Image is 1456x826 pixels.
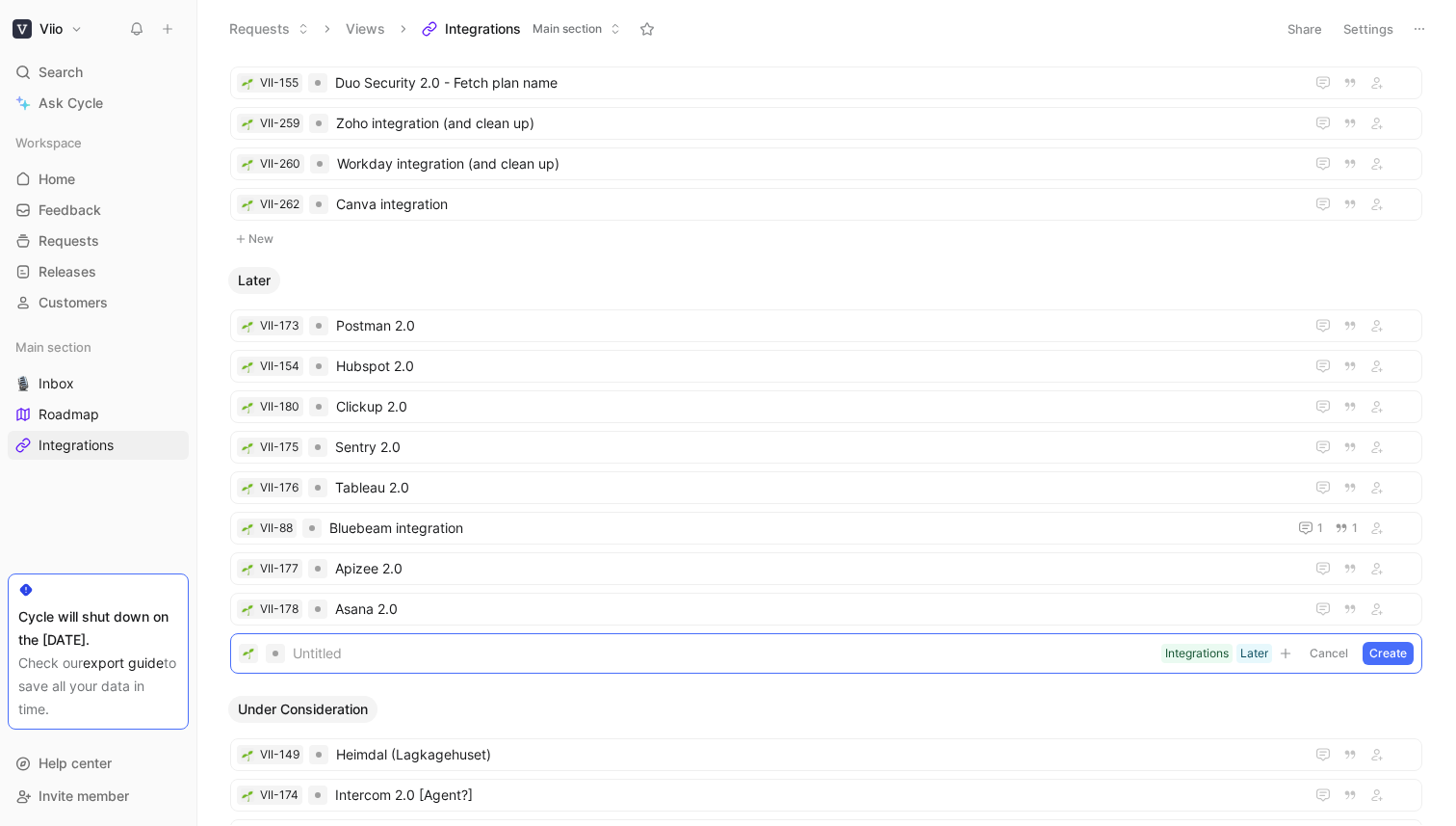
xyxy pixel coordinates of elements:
a: 🌱VII-88Bluebeam integration11 [230,512,1422,545]
span: Integrations [445,19,521,39]
button: 🌱 [241,788,254,802]
a: 🌱VII-149Heimdal (Lagkagehuset) [230,738,1422,771]
div: Search [8,58,189,87]
a: Home [8,165,189,194]
span: Tableau 2.0 [335,476,1296,499]
button: 🌱 [241,360,254,373]
div: Main section🎙️InboxRoadmapIntegrations [8,333,189,460]
span: Zoho integration (and clean up) [336,112,1296,135]
button: 🌱 [241,602,254,616]
img: 🌱 [242,604,253,616]
span: Bluebeam integration [329,517,1279,540]
a: Requests [8,226,189,255]
span: 1 [1352,522,1358,534]
button: 🌱 [241,440,254,454]
div: Help center [8,749,189,778]
span: 1 [1317,522,1323,534]
button: IntegrationsMain section [413,14,630,43]
span: Inbox [39,374,74,393]
div: VII-154 [260,357,299,376]
span: Canva integration [336,193,1296,216]
img: 🌱 [242,321,253,333]
button: 🌱 [241,76,254,90]
img: 🌱 [242,159,253,171]
div: Integrations [1165,644,1229,663]
div: VII-177 [260,559,299,578]
img: 🌱 [242,790,253,802]
div: VII-173 [260,316,299,335]
a: 🌱VII-176Tableau 2.0 [230,471,1422,504]
button: 🎙️ [12,372,35,395]
span: Postman 2.0 [336,314,1296,337]
span: Clickup 2.0 [336,395,1296,418]
button: Views [337,14,394,43]
a: 🌱VII-180Clickup 2.0 [230,390,1422,423]
span: Requests [39,231,99,251]
span: Workspace [15,133,82,152]
span: Duo Security 2.0 - Fetch plan name [335,71,1296,94]
img: 🎙️ [15,376,31,391]
div: 🌱 [241,748,254,761]
a: Feedback [8,196,189,225]
a: 🌱VII-154Hubspot 2.0 [230,350,1422,383]
a: Roadmap [8,400,189,429]
button: Share [1279,15,1331,42]
button: 🌱 [241,400,254,413]
div: Main section [8,333,189,361]
div: VII-176 [260,478,299,497]
div: Invite member [8,782,189,811]
button: 🌱 [241,481,254,494]
button: Create [1363,642,1414,665]
span: Customers [39,293,108,312]
span: Invite member [39,787,129,804]
a: 🌱VII-174Intercom 2.0 [Agent?] [230,779,1422,812]
button: 1 [1294,517,1327,540]
span: Integrations [39,436,114,455]
div: Check our to save all your data in time. [18,652,178,721]
img: 🌱 [242,483,253,494]
span: Feedback [39,200,101,220]
div: VII-262 [260,195,299,214]
a: 🌱VII-177Apizee 2.0 [230,552,1422,585]
button: Under Consideration [228,696,377,723]
a: 🌱VII-260Workday integration (and clean up) [230,147,1422,180]
button: 🌱 [241,117,254,130]
button: 🌱 [241,319,254,333]
div: 🌱 [241,521,254,535]
button: ViioViio [8,15,88,42]
button: 1 [1331,518,1362,539]
div: VII-178 [260,600,299,619]
span: Releases [39,262,96,281]
span: Search [39,61,83,84]
a: Ask Cycle [8,89,189,118]
button: 🌱 [241,198,254,211]
a: 🌱VII-173Postman 2.0 [230,309,1422,342]
img: 🌱 [242,78,253,90]
h1: Viio [39,20,63,38]
span: Main section [533,19,602,39]
div: Later [1240,644,1268,663]
button: New [228,227,1424,251]
div: 🌱 [241,562,254,575]
div: VII-149 [260,745,299,764]
button: Requests [221,14,318,43]
span: Apizee 2.0 [335,557,1296,580]
img: 🌱 [242,442,253,454]
a: 🌱VII-178Asana 2.0 [230,593,1422,626]
img: 🌱 [242,564,253,575]
a: 🌱VII-175Sentry 2.0 [230,431,1422,464]
img: 🌱 [242,119,253,130]
span: Workday integration (and clean up) [337,152,1296,175]
div: VII-180 [260,397,299,416]
span: Intercom 2.0 [Agent?] [335,784,1296,807]
div: Later🌱UntitledIntegrationsLaterCancelCreate [221,267,1432,680]
a: Integrations [8,431,189,460]
div: Cycle will shut down on the [DATE]. [18,605,178,652]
